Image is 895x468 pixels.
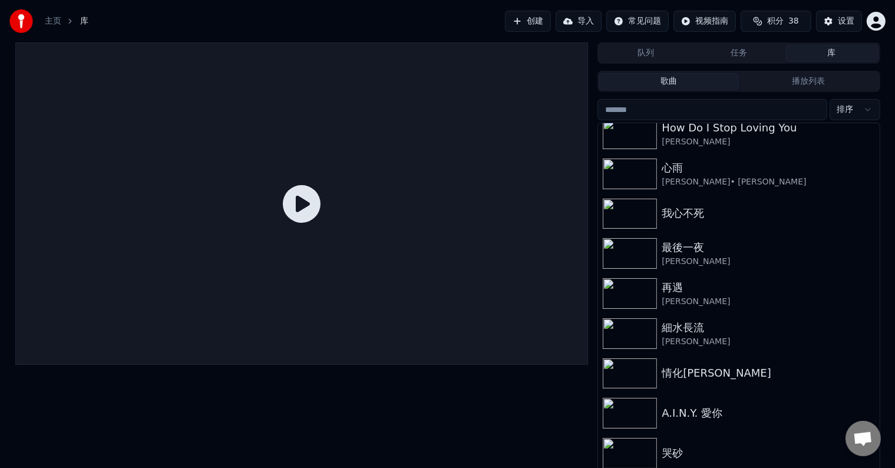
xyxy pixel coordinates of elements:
[837,104,854,116] span: 排序
[505,11,551,32] button: 创建
[80,15,88,27] span: 库
[692,45,785,62] button: 任务
[662,336,874,348] div: [PERSON_NAME]
[599,73,739,90] button: 歌曲
[816,11,862,32] button: 设置
[662,296,874,308] div: [PERSON_NAME]
[673,11,736,32] button: 视频指南
[9,9,33,33] img: youka
[662,160,874,176] div: 心雨
[741,11,811,32] button: 积分38
[662,319,874,336] div: 細水長流
[662,405,874,421] div: A.I.N.Y. 愛你
[45,15,88,27] nav: breadcrumb
[785,45,879,62] button: 库
[662,120,874,136] div: How Do I Stop Loving You
[662,365,874,381] div: 情化[PERSON_NAME]
[788,15,799,27] span: 38
[662,239,874,256] div: 最後一夜
[662,176,874,188] div: [PERSON_NAME]• [PERSON_NAME]
[662,256,874,268] div: [PERSON_NAME]
[767,15,784,27] span: 积分
[846,421,881,456] div: 开放式聊天
[662,205,874,222] div: 我心不死
[662,136,874,148] div: [PERSON_NAME]
[662,445,874,462] div: 哭砂
[739,73,879,90] button: 播放列表
[606,11,669,32] button: 常见问题
[45,15,61,27] a: 主页
[556,11,602,32] button: 导入
[838,15,854,27] div: 设置
[599,45,692,62] button: 队列
[662,279,874,296] div: 再遇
